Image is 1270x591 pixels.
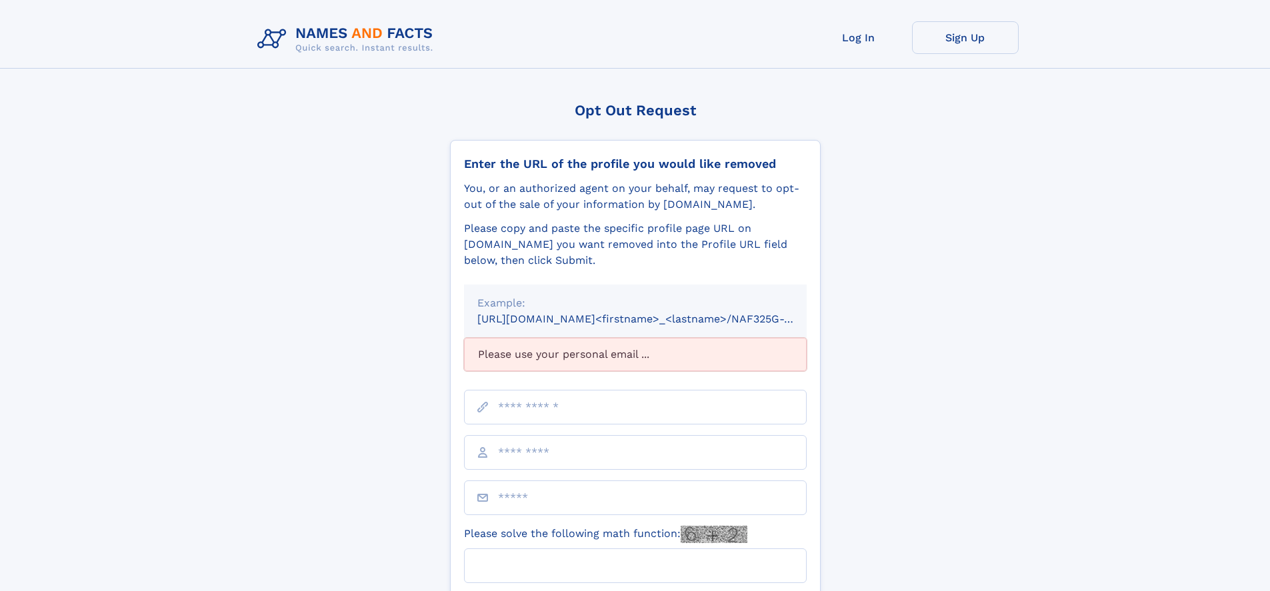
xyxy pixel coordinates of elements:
div: You, or an authorized agent on your behalf, may request to opt-out of the sale of your informatio... [464,181,807,213]
label: Please solve the following math function: [464,526,747,543]
div: Please copy and paste the specific profile page URL on [DOMAIN_NAME] you want removed into the Pr... [464,221,807,269]
a: Log In [805,21,912,54]
a: Sign Up [912,21,1019,54]
div: Enter the URL of the profile you would like removed [464,157,807,171]
small: [URL][DOMAIN_NAME]<firstname>_<lastname>/NAF325G-xxxxxxxx [477,312,832,325]
div: Example: [477,295,793,311]
img: Logo Names and Facts [252,21,444,57]
div: Opt Out Request [450,102,821,119]
div: Please use your personal email ... [464,338,807,371]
